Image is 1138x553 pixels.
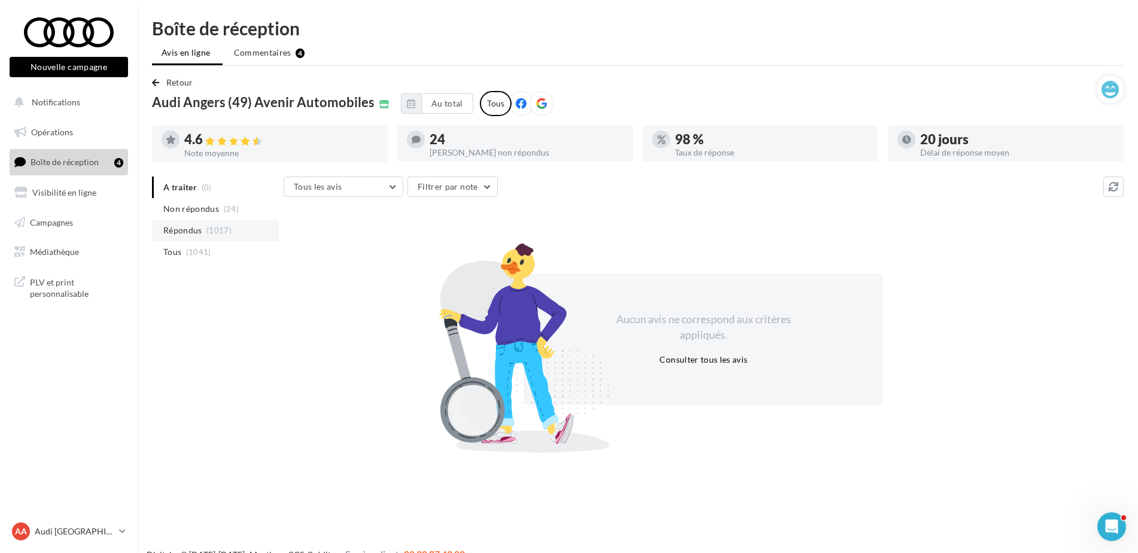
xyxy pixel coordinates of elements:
[234,47,291,59] span: Commentaires
[7,180,130,205] a: Visibilité en ligne
[166,77,193,87] span: Retour
[152,19,1124,37] div: Boîte de réception
[152,75,198,90] button: Retour
[920,148,1114,157] div: Délai de réponse moyen
[186,247,211,257] span: (1041)
[480,91,512,116] div: Tous
[296,48,305,58] div: 4
[401,93,473,114] button: Au total
[32,187,96,197] span: Visibilité en ligne
[920,133,1114,146] div: 20 jours
[1097,512,1126,541] iframe: Intercom live chat
[655,353,752,367] button: Consulter tous les avis
[675,133,869,146] div: 98 %
[163,203,219,215] span: Non répondus
[430,133,623,146] div: 24
[31,157,99,167] span: Boîte de réception
[184,133,378,147] div: 4.6
[407,177,498,197] button: Filtrer par note
[152,96,375,109] span: Audi Angers (49) Avenir Automobiles
[30,247,79,257] span: Médiathèque
[163,246,181,258] span: Tous
[32,97,80,107] span: Notifications
[114,158,123,168] div: 4
[206,226,232,235] span: (1017)
[284,177,403,197] button: Tous les avis
[7,120,130,145] a: Opérations
[30,274,123,300] span: PLV et print personnalisable
[15,525,27,537] span: AA
[31,127,73,137] span: Opérations
[7,90,126,115] button: Notifications
[7,269,130,305] a: PLV et print personnalisable
[601,312,807,342] div: Aucun avis ne correspond aux critères appliqués.
[294,181,342,192] span: Tous les avis
[675,148,869,157] div: Taux de réponse
[7,239,130,265] a: Médiathèque
[224,204,239,214] span: (24)
[30,217,73,227] span: Campagnes
[7,210,130,235] a: Campagnes
[10,520,128,543] a: AA Audi [GEOGRAPHIC_DATA]
[7,149,130,175] a: Boîte de réception4
[430,148,623,157] div: [PERSON_NAME] non répondus
[10,57,128,77] button: Nouvelle campagne
[35,525,114,537] p: Audi [GEOGRAPHIC_DATA]
[163,224,202,236] span: Répondus
[184,149,378,157] div: Note moyenne
[421,93,473,114] button: Au total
